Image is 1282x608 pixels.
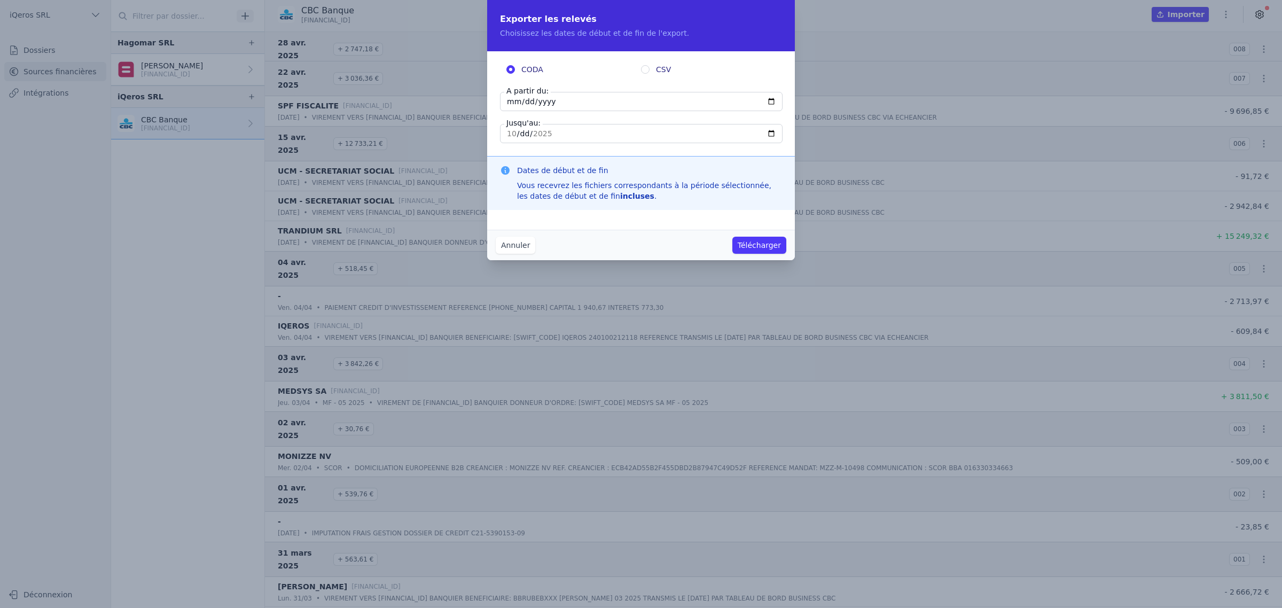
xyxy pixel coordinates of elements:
[496,237,535,254] button: Annuler
[641,64,776,75] label: CSV
[506,65,515,74] input: CODA
[656,64,671,75] span: CSV
[517,180,782,201] div: Vous recevrez les fichiers correspondants à la période sélectionnée, les dates de début et de fin .
[620,192,654,200] strong: incluses
[517,165,782,176] h3: Dates de début et de fin
[521,64,543,75] span: CODA
[732,237,786,254] button: Télécharger
[500,28,782,38] p: Choisissez les dates de début et de fin de l'export.
[506,64,641,75] label: CODA
[504,118,543,128] label: Jusqu'au:
[500,13,782,26] h2: Exporter les relevés
[641,65,650,74] input: CSV
[504,85,551,96] label: A partir du:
